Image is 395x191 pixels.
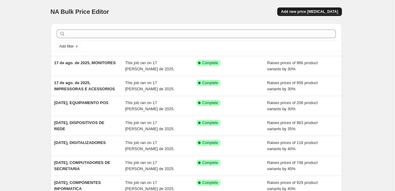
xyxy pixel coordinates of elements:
span: This job ran on 17 [PERSON_NAME] de 2025. [125,80,174,91]
span: Complete [202,160,218,165]
span: [DATE], DIGITALIZADORES [54,140,106,145]
span: Add filter [59,44,74,49]
span: This job ran on 17 [PERSON_NAME] de 2025. [125,160,174,171]
span: Add new price [MEDICAL_DATA] [281,9,338,14]
span: Raises prices of 118 product variants by 40% [267,140,318,151]
span: 17 de ago. de 2025, IMPRESSORAS E ACESSORIOS [54,80,115,91]
span: Raises prices of 208 product variants by 30% [267,100,318,111]
span: This job ran on 17 [PERSON_NAME] de 2025. [125,60,174,71]
span: Complete [202,140,218,145]
span: NA Bulk Price Editor [51,8,109,15]
span: [DATE], DISPOSITIVOS DE REDE [54,120,105,131]
span: 17 de ago. de 2025, MONITORES [54,60,116,65]
span: Complete [202,60,218,65]
span: Complete [202,100,218,105]
span: Raises prices of 929 product variants by 40% [267,180,318,191]
span: Raises prices of 748 product variants by 40% [267,160,318,171]
span: This job ran on 17 [PERSON_NAME] de 2025. [125,120,174,131]
span: Complete [202,80,218,85]
span: Raises prices of 966 product variants by 30% [267,60,318,71]
button: Add filter [57,43,81,50]
button: Add new price [MEDICAL_DATA] [277,7,342,16]
span: This job ran on 17 [PERSON_NAME] de 2025. [125,180,174,191]
span: Complete [202,180,218,185]
span: Raises prices of 963 product variants by 35% [267,120,318,131]
span: [DATE], COMPONENTES INFORMATICA [54,180,101,191]
span: This job ran on 17 [PERSON_NAME] de 2025. [125,140,174,151]
span: This job ran on 17 [PERSON_NAME] de 2025. [125,100,174,111]
span: [DATE], COMPUTADORES DE SECRETARIA [54,160,110,171]
span: Complete [202,120,218,125]
span: [DATE], EQUIPAMENTO POS [54,100,109,105]
span: Raises prices of 958 product variants by 30% [267,80,318,91]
